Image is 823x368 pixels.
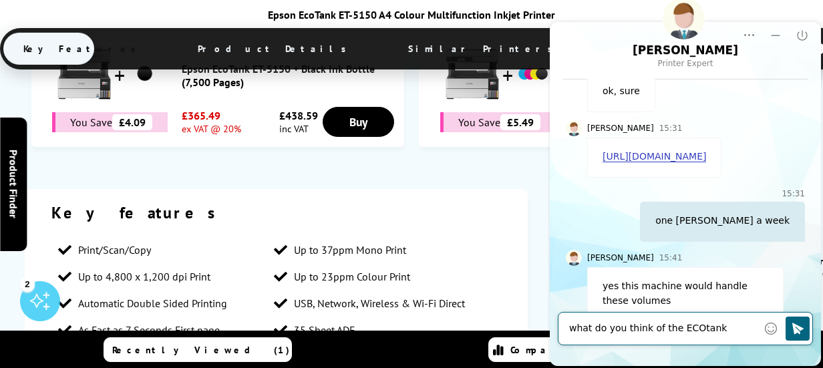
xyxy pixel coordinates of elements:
[112,120,135,136] span: 15:31
[323,107,394,137] a: Buy
[110,59,165,69] div: Printer Expert
[182,109,241,122] span: £365.49
[85,43,190,58] div: [PERSON_NAME]
[3,33,163,65] span: Key Features
[21,322,210,335] textarea: Message input field. Type your text here and use the Send button to send.
[500,114,540,130] span: £5.49
[20,277,35,291] div: 2
[440,112,555,132] div: You Save
[279,122,318,135] span: inc VAT
[55,151,158,162] a: [URL][DOMAIN_NAME]
[294,270,410,283] span: Up to 23ppm Colour Print
[214,22,241,49] button: Minimize
[39,72,108,112] div: ok, sure
[39,252,106,264] span: [PERSON_NAME]
[92,202,257,242] div: one [PERSON_NAME] a week
[112,114,152,130] span: £4.09
[294,323,355,337] span: 35 Sheet ADF
[112,250,135,266] span: 15:41
[78,297,227,310] span: Automatic Double Sided Printing
[78,323,220,337] span: As Fast as 7 Seconds First page
[104,337,292,362] a: Recently Viewed (1)
[178,33,373,65] span: Product Details
[510,344,672,356] span: Compare Products
[279,109,318,122] span: £438.59
[52,112,167,132] div: You Save
[188,22,214,49] button: Dropdown Menu
[211,317,235,341] button: Emoji
[182,122,241,135] span: ex VAT @ 20%
[238,317,262,341] button: Click to send
[234,186,257,202] span: 15:31
[39,267,236,322] div: yes this machine would handle these volumes
[488,337,677,362] a: Compare Products
[51,202,501,223] div: Key features
[294,297,465,310] span: USB, Network, Wireless & Wi-Fi Direct
[112,344,290,356] span: Recently Viewed (1)
[294,243,406,256] span: Up to 37ppm Mono Print
[78,270,210,283] span: Up to 4,800 x 1,200 dpi Print
[7,150,20,218] span: Product Finder
[241,22,268,49] button: End Chat
[388,33,580,65] span: Similar Printers
[78,243,151,256] span: Print/Scan/Copy
[39,122,106,134] span: [PERSON_NAME]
